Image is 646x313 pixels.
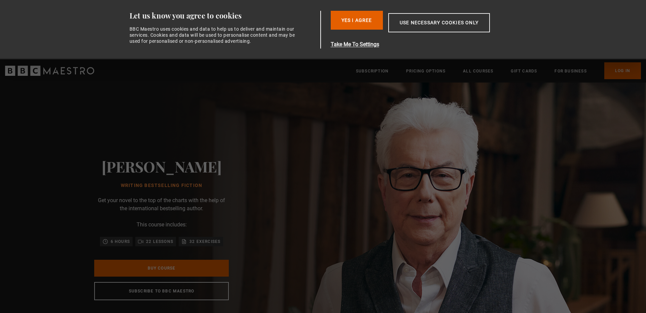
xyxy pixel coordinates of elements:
[604,62,641,79] a: Log In
[388,13,490,32] button: Use necessary cookies only
[511,68,537,74] a: Gift Cards
[130,26,299,44] div: BBC Maestro uses cookies and data to help us to deliver and maintain our services. Cookies and da...
[554,68,586,74] a: For business
[94,282,229,300] a: Subscribe to BBC Maestro
[102,183,222,188] h1: Writing Bestselling Fiction
[331,40,522,49] button: Take Me To Settings
[189,238,220,245] p: 32 exercises
[102,158,222,175] h2: [PERSON_NAME]
[94,260,229,277] a: Buy Course
[331,11,383,30] button: Yes I Agree
[356,68,389,74] a: Subscription
[94,196,229,213] p: Get your novel to the top of the charts with the help of the international bestselling author.
[356,62,641,79] nav: Primary
[130,11,318,21] div: Let us know you agree to cookies
[146,238,173,245] p: 22 lessons
[137,221,187,229] p: This course includes:
[5,66,94,76] svg: BBC Maestro
[406,68,445,74] a: Pricing Options
[111,238,130,245] p: 6 hours
[463,68,493,74] a: All Courses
